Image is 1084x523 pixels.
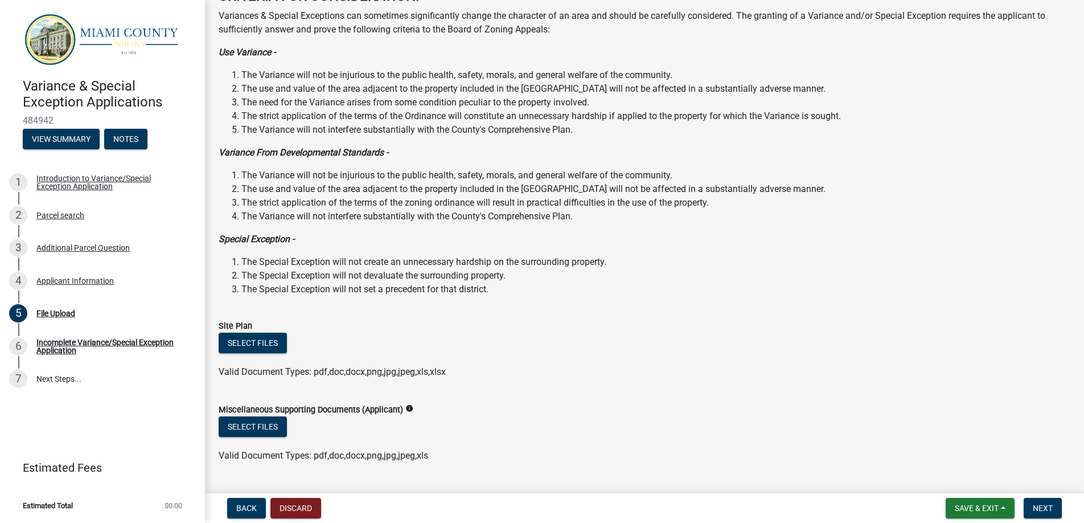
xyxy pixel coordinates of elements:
li: The Variance will not be injurious to the public health, safety, morals, and general welfare of t... [241,68,1070,82]
wm-modal-confirm: Notes [104,135,147,144]
button: Save & Exit [946,498,1015,518]
button: Next [1024,498,1062,518]
div: File Upload [36,309,75,317]
li: The need for the Variance arises from some condition peculiar to the property involved. [241,96,1070,109]
span: Valid Document Types: pdf,doc,docx,png,jpg,jpeg,xls [219,450,428,461]
div: 4 [9,272,27,290]
strong: Variance From Developmental Standards - [219,147,388,158]
img: Miami County, Indiana [23,12,187,66]
li: The use and value of the area adjacent to the property included in the [GEOGRAPHIC_DATA] will not... [241,182,1070,196]
div: Applicant Information [36,277,114,285]
span: Estimated Total [23,502,73,509]
div: Parcel search [36,211,84,219]
strong: Special Exception - [219,234,294,244]
a: Estimated Fees [9,456,187,479]
p: Variances & Special Exceptions can sometimes significantly change the character of an area and sh... [219,9,1070,36]
button: Select files [219,416,287,437]
button: Discard [270,498,321,518]
li: The strict application of the terms of the Ordinance will constitute an unnecessary hardship if a... [241,109,1070,123]
span: Back [236,504,257,513]
span: Next [1033,504,1053,513]
li: The Special Exception will not devaluate the surrounding property. [241,269,1070,283]
span: $0.00 [165,502,182,509]
div: 7 [9,370,27,388]
span: Save & Exit [955,504,999,513]
li: The Special Exception will not create an unnecessary hardship on the surrounding property. [241,255,1070,269]
div: 6 [9,337,27,356]
button: View Summary [23,129,100,149]
span: 484942 [23,115,182,126]
strong: Use Variance - [219,47,276,58]
label: Miscellaneous Supporting Documents (Applicant) [219,406,403,414]
div: Additional Parcel Question [36,244,130,252]
div: Incomplete Variance/Special Exception Application [36,338,187,354]
li: The Variance will not interfere substantially with the County's Comprehensive Plan. [241,210,1070,223]
li: The Special Exception will not set a precedent for that district. [241,283,1070,296]
label: Site Plan [219,322,252,330]
button: Back [227,498,266,518]
li: The Variance will not interfere substantially with the County's Comprehensive Plan. [241,123,1070,137]
div: 3 [9,239,27,257]
div: 1 [9,173,27,191]
li: The strict application of the terms of the zoning ordinance will result in practical difficulties... [241,196,1070,210]
i: info [405,404,413,412]
button: Select files [219,333,287,353]
button: Notes [104,129,147,149]
wm-modal-confirm: Summary [23,135,100,144]
h4: Variance & Special Exception Applications [23,78,196,111]
span: Valid Document Types: pdf,doc,docx,png,jpg,jpeg,xls,xlsx [219,366,446,377]
div: Introduction to Variance/Special Exception Application [36,174,187,190]
li: The Variance will not be injurious to the public health, safety, morals, and general welfare of t... [241,169,1070,182]
div: 2 [9,206,27,224]
li: The use and value of the area adjacent to the property included in the [GEOGRAPHIC_DATA] will not... [241,82,1070,96]
div: 5 [9,304,27,322]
